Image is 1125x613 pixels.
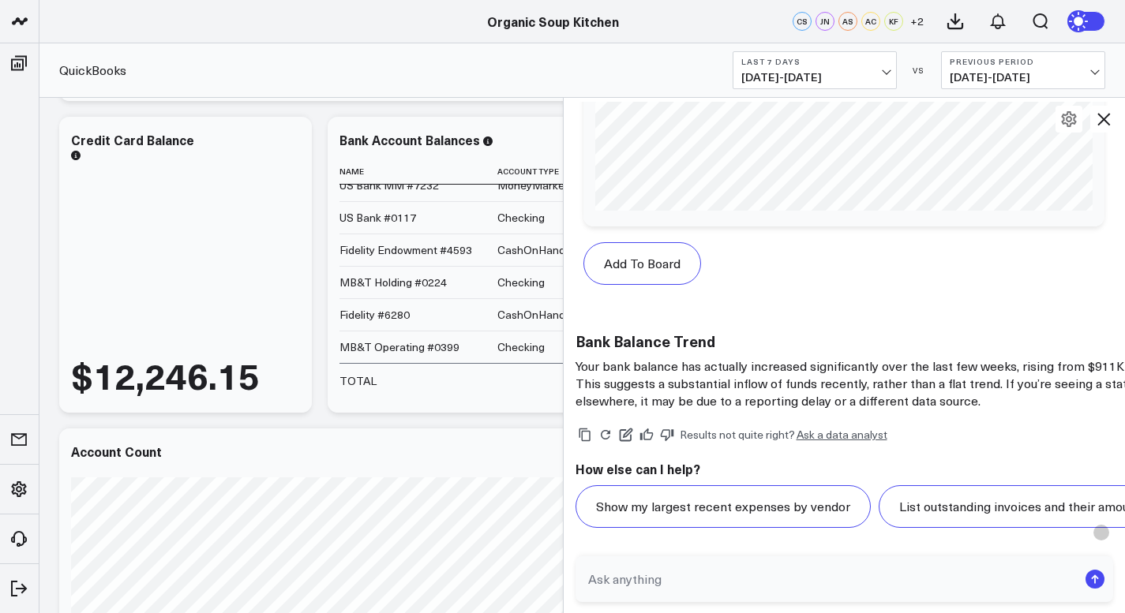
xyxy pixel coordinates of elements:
span: Results not quite right? [680,427,795,442]
div: MoneyMarket [497,178,568,193]
span: [DATE] - [DATE] [741,71,888,84]
div: JN [816,12,834,31]
div: CashOnHand [497,307,565,323]
div: TOTAL [339,373,377,389]
div: Checking [497,210,545,226]
button: Add To Board [583,242,701,285]
div: Fidelity Endowment #4593 [339,242,472,258]
div: Checking [497,275,545,290]
button: Previous Period[DATE]-[DATE] [941,51,1105,89]
b: Last 7 Days [741,57,888,66]
div: $12,246.15 [71,357,260,393]
div: Credit Card Balance [71,131,194,148]
button: Last 7 Days[DATE]-[DATE] [733,51,897,89]
div: AS [838,12,857,31]
div: Checking [497,339,545,355]
div: KF [884,12,903,31]
button: +2 [907,12,926,31]
div: MB&T Operating #0399 [339,339,459,355]
div: AC [861,12,880,31]
th: Name [339,159,497,185]
div: MB&T Holding #0224 [339,275,447,290]
div: US Bank MM #7232 [339,178,439,193]
button: Show my largest recent expenses by vendor [576,485,871,528]
div: VS [905,65,933,75]
b: Previous Period [950,57,1097,66]
span: [DATE] - [DATE] [950,71,1097,84]
div: US Bank #0117 [339,210,416,226]
div: CS [793,12,812,31]
span: + 2 [910,16,924,27]
div: Fidelity #6280 [339,307,410,323]
th: Account Type [497,159,666,185]
div: CashOnHand [497,242,565,258]
a: Organic Soup Kitchen [487,13,619,30]
button: Copy [576,425,594,444]
a: Ask a data analyst [797,429,887,440]
div: Account Count [71,443,162,460]
div: Bank Account Balances [339,131,480,148]
a: QuickBooks [59,62,126,79]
